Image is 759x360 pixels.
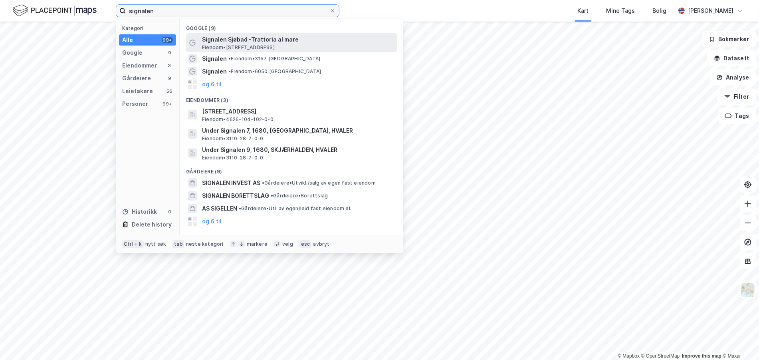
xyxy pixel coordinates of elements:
[122,74,151,83] div: Gårdeiere
[709,70,756,86] button: Analyse
[202,67,227,76] span: Signalen
[202,44,275,51] span: Eiendom • [STREET_ADDRESS]
[202,217,222,226] button: og 6 til
[202,155,263,161] span: Eiendom • 3110-28-7-0-0
[122,99,148,109] div: Personer
[239,205,241,211] span: •
[202,116,273,123] span: Eiendom • 4626-104-102-0-0
[122,48,143,58] div: Google
[122,61,157,70] div: Eiendommer
[126,5,329,17] input: Søk på adresse, matrikkel, gårdeiere, leietakere eller personer
[172,240,184,248] div: tab
[682,353,721,359] a: Improve this map
[122,207,157,217] div: Historikk
[740,282,755,298] img: Z
[180,91,403,105] div: Eiendommer (3)
[202,107,394,116] span: [STREET_ADDRESS]
[202,145,394,155] span: Under Signalen 9, 1680, SKJÆRHALDEN, HVALER
[719,108,756,124] button: Tags
[717,89,756,105] button: Filter
[271,193,273,199] span: •
[122,240,144,248] div: Ctrl + k
[202,126,394,135] span: Under Signalen 7, 1680, [GEOGRAPHIC_DATA], HVALER
[702,31,756,47] button: Bokmerker
[122,86,153,96] div: Leietakere
[202,178,260,188] span: SIGNALEN INVEST AS
[122,25,176,31] div: Kategori
[122,35,133,45] div: Alle
[652,6,666,16] div: Bolig
[202,191,269,201] span: SIGNALEN BORETTSLAG
[719,322,759,360] div: Kontrollprogram for chat
[166,88,173,94] div: 56
[162,101,173,107] div: 99+
[202,135,263,142] span: Eiendom • 3110-28-7-0-0
[228,56,231,62] span: •
[606,6,635,16] div: Mine Tags
[166,50,173,56] div: 9
[202,35,394,44] span: Signalen Sjøbad -Trattoria al mare
[228,68,321,75] span: Eiendom • 6050 [GEOGRAPHIC_DATA]
[180,19,403,33] div: Google (9)
[202,204,237,213] span: AS SIGELLEN
[262,180,376,186] span: Gårdeiere • Utvikl./salg av egen fast eiendom
[707,50,756,66] button: Datasett
[202,80,222,89] button: og 6 til
[228,56,320,62] span: Eiendom • 3157 [GEOGRAPHIC_DATA]
[228,68,231,74] span: •
[262,180,264,186] span: •
[313,241,329,247] div: avbryt
[282,241,293,247] div: velg
[186,241,224,247] div: neste kategori
[577,6,589,16] div: Kart
[166,209,173,215] div: 0
[618,353,640,359] a: Mapbox
[166,75,173,82] div: 9
[132,220,172,229] div: Delete history
[202,54,227,64] span: Signalen
[641,353,680,359] a: OpenStreetMap
[145,241,166,247] div: nytt søk
[13,4,97,18] img: logo.f888ab2527a4732fd821a326f86c7f29.svg
[688,6,733,16] div: [PERSON_NAME]
[162,37,173,43] div: 99+
[247,241,268,247] div: markere
[180,228,403,242] div: Leietakere (56)
[239,205,351,212] span: Gårdeiere • Utl. av egen/leid fast eiendom el.
[719,322,759,360] iframe: Chat Widget
[180,162,403,177] div: Gårdeiere (9)
[166,62,173,69] div: 3
[299,240,312,248] div: esc
[271,193,328,199] span: Gårdeiere • Borettslag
